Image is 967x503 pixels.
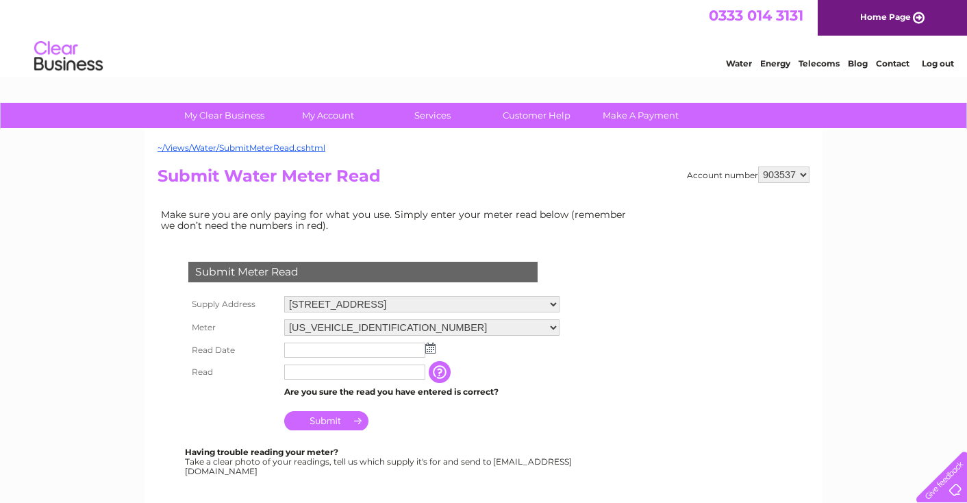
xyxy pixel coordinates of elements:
[158,167,809,193] h2: Submit Water Meter Read
[185,447,574,476] div: Take a clear photo of your readings, tell us which supply it's for and send to [EMAIL_ADDRESS][DO...
[185,447,338,457] b: Having trouble reading your meter?
[480,103,593,128] a: Customer Help
[158,143,325,153] a: ~/Views/Water/SubmitMeterRead.cshtml
[584,103,697,128] a: Make A Payment
[284,411,368,430] input: Submit
[922,58,954,69] a: Log out
[709,7,803,24] a: 0333 014 3131
[185,339,281,361] th: Read Date
[34,36,103,77] img: logo.png
[281,383,563,401] td: Are you sure the read you have entered is correct?
[799,58,840,69] a: Telecoms
[168,103,281,128] a: My Clear Business
[429,361,453,383] input: Information
[185,316,281,339] th: Meter
[185,361,281,383] th: Read
[161,8,808,66] div: Clear Business is a trading name of Verastar Limited (registered in [GEOGRAPHIC_DATA] No. 3667643...
[726,58,752,69] a: Water
[376,103,489,128] a: Services
[272,103,385,128] a: My Account
[158,206,637,234] td: Make sure you are only paying for what you use. Simply enter your meter read below (remember we d...
[876,58,909,69] a: Contact
[848,58,868,69] a: Blog
[185,293,281,316] th: Supply Address
[425,343,436,354] img: ...
[687,167,809,183] div: Account number
[760,58,790,69] a: Energy
[188,262,538,282] div: Submit Meter Read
